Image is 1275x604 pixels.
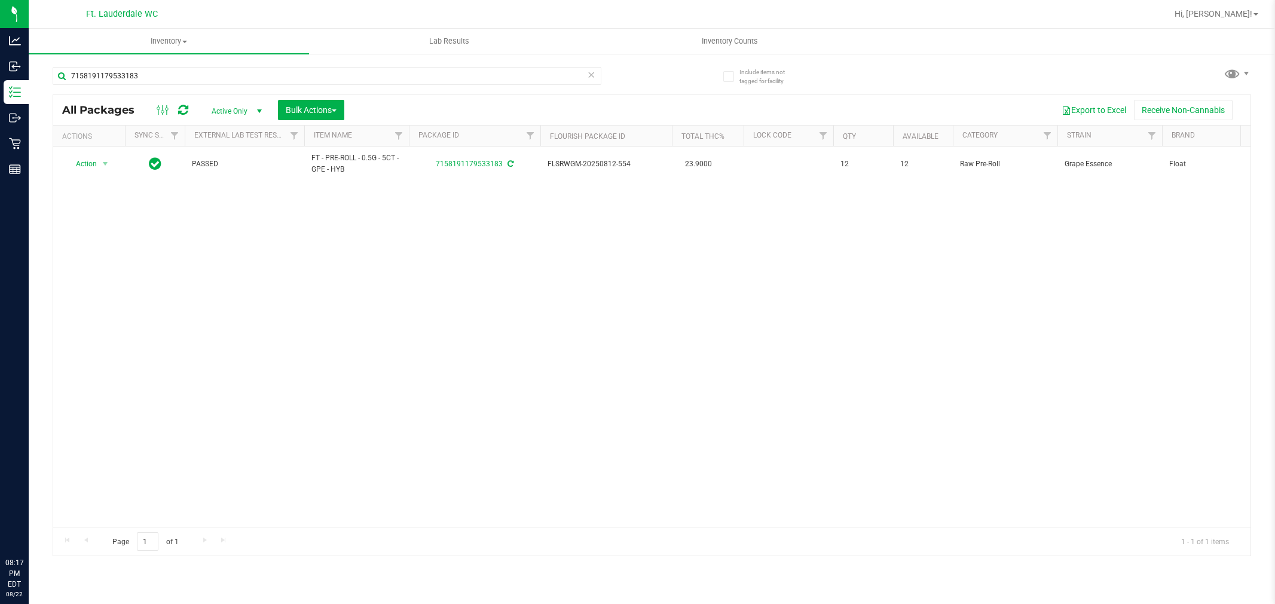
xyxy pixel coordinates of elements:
[1172,131,1195,139] a: Brand
[9,60,21,72] inline-svg: Inbound
[588,67,596,83] span: Clear
[753,131,791,139] a: Lock Code
[1067,131,1091,139] a: Strain
[134,131,181,139] a: Sync Status
[843,132,856,141] a: Qty
[506,160,513,168] span: Sync from Compliance System
[65,155,97,172] span: Action
[1134,100,1233,120] button: Receive Non-Cannabis
[62,103,146,117] span: All Packages
[550,132,625,141] a: Flourish Package ID
[900,158,946,170] span: 12
[1142,126,1162,146] a: Filter
[194,131,288,139] a: External Lab Test Result
[9,86,21,98] inline-svg: Inventory
[137,532,158,551] input: 1
[960,158,1050,170] span: Raw Pre-Roll
[314,131,352,139] a: Item Name
[1054,100,1134,120] button: Export to Excel
[29,36,309,47] span: Inventory
[9,163,21,175] inline-svg: Reports
[1172,532,1239,550] span: 1 - 1 of 1 items
[165,126,185,146] a: Filter
[679,155,718,173] span: 23.9000
[62,132,120,141] div: Actions
[548,158,665,170] span: FLSRWGM-20250812-554
[1169,158,1274,170] span: Float
[311,152,402,175] span: FT - PRE-ROLL - 0.5G - 5CT - GPE - HYB
[962,131,998,139] a: Category
[681,132,724,141] a: Total THC%
[286,105,337,115] span: Bulk Actions
[53,67,601,85] input: Search Package ID, Item Name, SKU, Lot or Part Number...
[102,532,188,551] span: Page of 1
[1065,158,1155,170] span: Grape Essence
[98,155,113,172] span: select
[192,158,297,170] span: PASSED
[814,126,833,146] a: Filter
[1038,126,1057,146] a: Filter
[1175,9,1252,19] span: Hi, [PERSON_NAME]!
[5,590,23,599] p: 08/22
[86,9,158,19] span: Ft. Lauderdale WC
[686,36,774,47] span: Inventory Counts
[285,126,304,146] a: Filter
[12,508,48,544] iframe: Resource center
[389,126,409,146] a: Filter
[521,126,540,146] a: Filter
[589,29,870,54] a: Inventory Counts
[278,100,344,120] button: Bulk Actions
[29,29,309,54] a: Inventory
[436,160,503,168] a: 7158191179533183
[840,158,886,170] span: 12
[9,138,21,150] inline-svg: Retail
[149,155,161,172] span: In Sync
[9,112,21,124] inline-svg: Outbound
[5,557,23,590] p: 08:17 PM EDT
[739,68,799,86] span: Include items not tagged for facility
[413,36,485,47] span: Lab Results
[9,35,21,47] inline-svg: Analytics
[309,29,589,54] a: Lab Results
[418,131,459,139] a: Package ID
[903,132,938,141] a: Available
